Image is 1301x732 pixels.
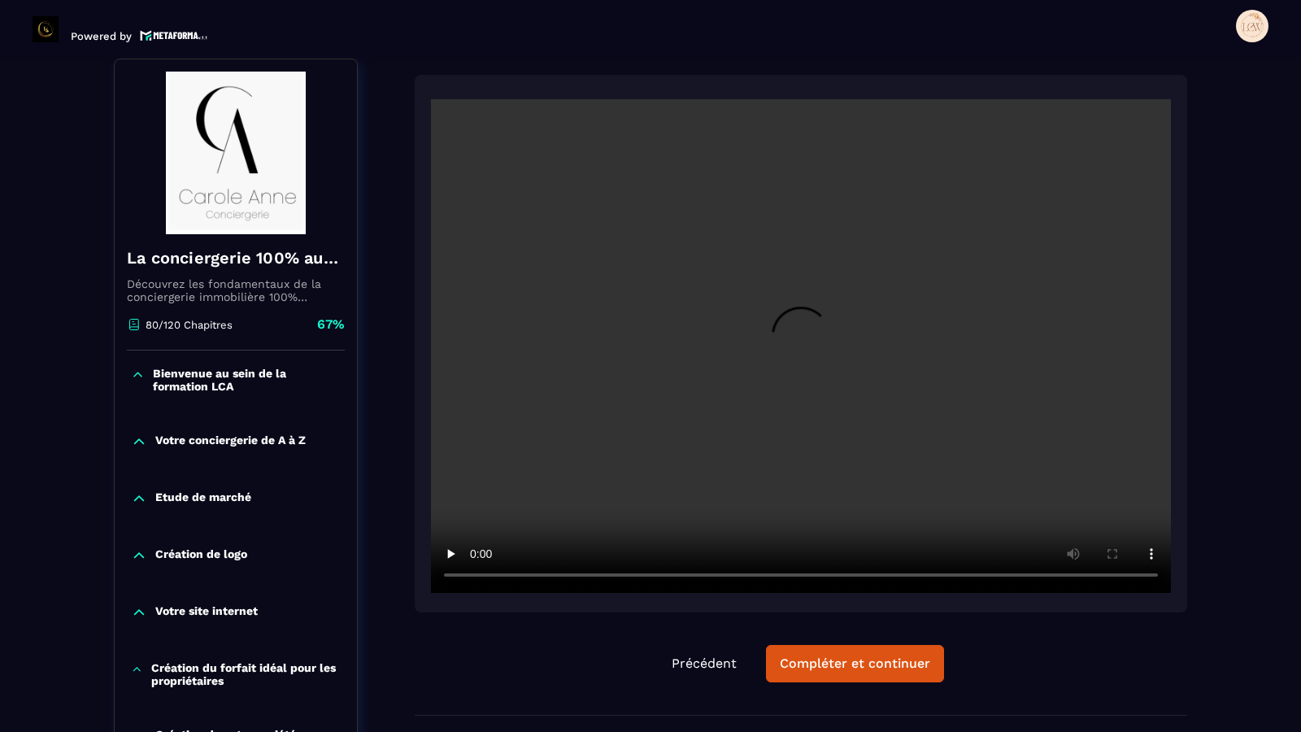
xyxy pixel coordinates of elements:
[71,30,132,42] p: Powered by
[155,547,247,564] p: Création de logo
[155,604,258,621] p: Votre site internet
[766,645,944,682] button: Compléter et continuer
[146,319,233,331] p: 80/120 Chapitres
[151,661,341,687] p: Création du forfait idéal pour les propriétaires
[659,646,750,682] button: Précédent
[317,316,345,333] p: 67%
[780,656,930,672] div: Compléter et continuer
[127,277,345,303] p: Découvrez les fondamentaux de la conciergerie immobilière 100% automatisée. Cette formation est c...
[155,434,306,450] p: Votre conciergerie de A à Z
[127,246,345,269] h4: La conciergerie 100% automatisée
[33,16,59,42] img: logo-branding
[127,72,345,234] img: banner
[153,367,341,393] p: Bienvenue au sein de la formation LCA
[155,490,251,507] p: Etude de marché
[140,28,208,42] img: logo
